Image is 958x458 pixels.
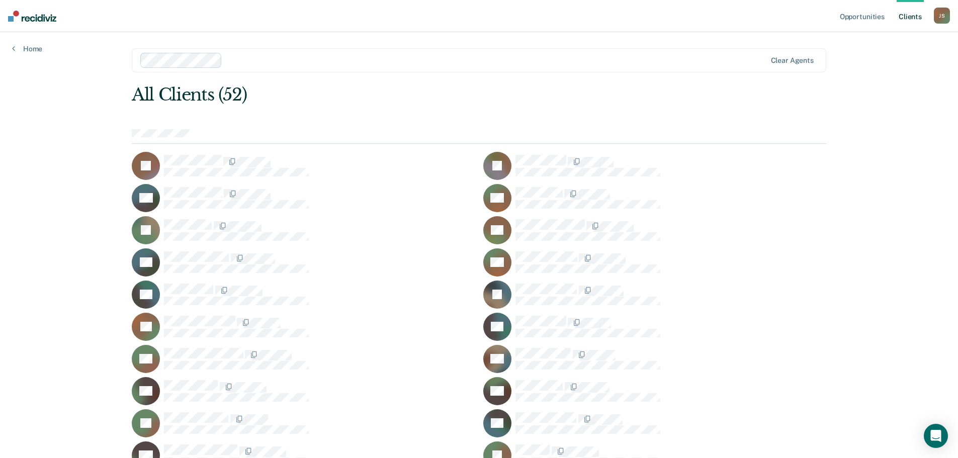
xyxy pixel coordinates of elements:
a: Home [12,44,42,53]
img: Recidiviz [8,11,56,22]
div: Clear agents [771,56,814,65]
div: J S [934,8,950,24]
div: All Clients (52) [132,84,687,105]
div: Open Intercom Messenger [924,424,948,448]
button: JS [934,8,950,24]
